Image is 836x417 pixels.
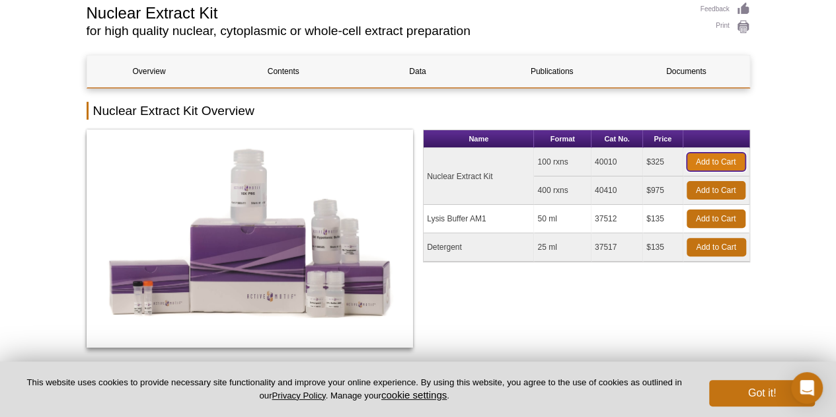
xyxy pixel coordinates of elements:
[687,181,745,200] a: Add to Cart
[87,2,687,22] h1: Nuclear Extract Kit
[534,130,591,148] th: Format
[701,2,750,17] a: Feedback
[643,233,683,262] td: $135
[591,205,643,233] td: 37512
[424,205,534,233] td: Lysis Buffer AM1
[534,233,591,262] td: 25 ml
[534,176,591,205] td: 400 rxns
[21,377,687,402] p: This website uses cookies to provide necessary site functionality and improve your online experie...
[643,205,683,233] td: $135
[643,148,683,176] td: $325
[687,238,746,256] a: Add to Cart
[490,56,614,87] a: Publications
[381,389,447,400] button: cookie settings
[701,20,750,34] a: Print
[687,209,745,228] a: Add to Cart
[87,56,211,87] a: Overview
[534,205,591,233] td: 50 ml
[591,148,643,176] td: 40010
[534,148,591,176] td: 100 rxns
[791,372,823,404] div: Open Intercom Messenger
[709,380,815,406] button: Got it!
[221,56,346,87] a: Contents
[591,130,643,148] th: Cat No.
[87,25,687,37] h2: for high quality nuclear, cytoplasmic or whole-cell extract preparation
[424,148,534,205] td: Nuclear Extract Kit
[591,176,643,205] td: 40410
[356,56,480,87] a: Data
[87,130,414,348] img: Nuclear Extract Kit
[424,130,534,148] th: Name
[687,153,745,171] a: Add to Cart
[424,233,534,262] td: Detergent
[643,130,683,148] th: Price
[87,102,750,120] h2: Nuclear Extract Kit Overview
[624,56,748,87] a: Documents
[591,233,643,262] td: 37517
[272,391,325,400] a: Privacy Policy
[643,176,683,205] td: $975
